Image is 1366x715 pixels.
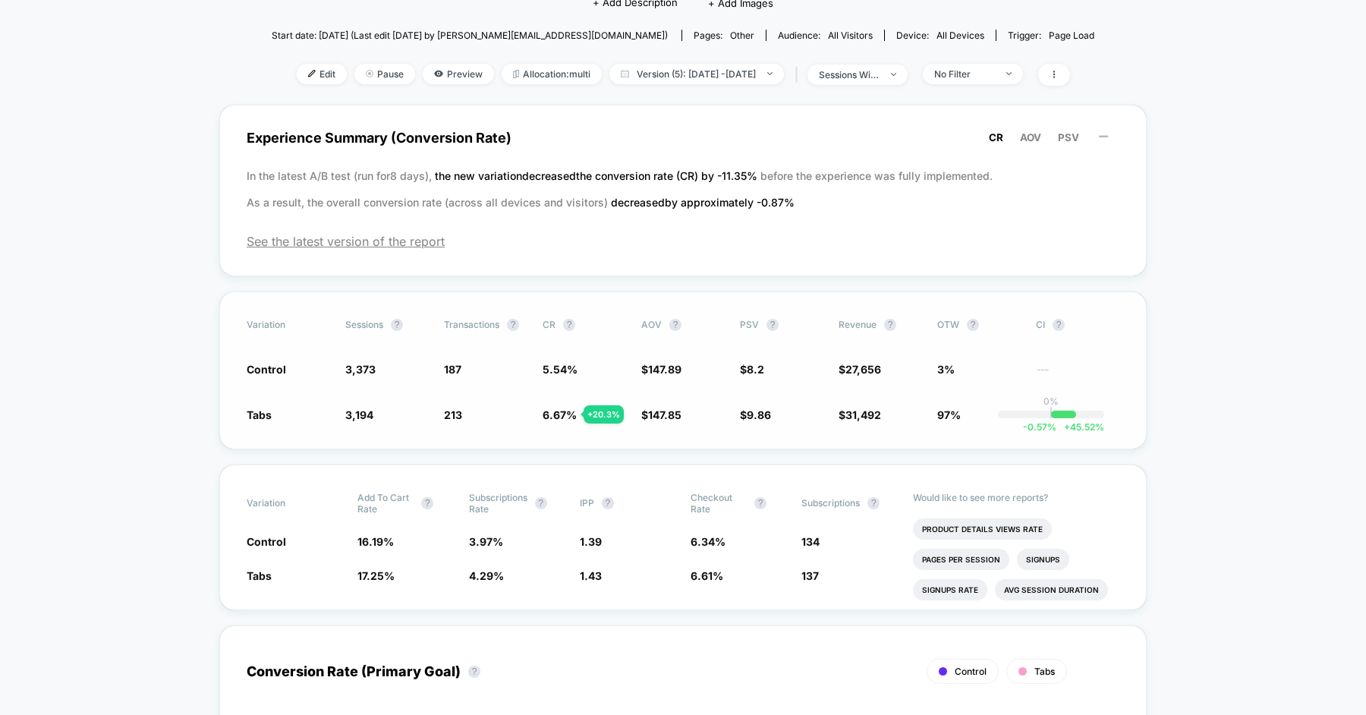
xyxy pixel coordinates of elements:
span: other [730,30,754,41]
span: 9.86 [747,408,771,421]
button: ? [602,497,614,509]
span: Variation [247,492,330,515]
p: 0% [1043,395,1059,407]
span: CR [989,131,1003,143]
span: 6.67 % [543,408,577,421]
span: Version (5): [DATE] - [DATE] [609,64,784,84]
p: Would like to see more reports? [913,492,1120,503]
button: ? [563,319,575,331]
button: ? [884,319,896,331]
span: all devices [936,30,984,41]
span: Tabs [247,408,272,421]
div: No Filter [934,68,995,80]
span: 17.25 % [357,569,395,582]
button: ? [421,497,433,509]
span: 5.54 % [543,363,578,376]
img: calendar [621,70,629,77]
button: ? [1053,319,1065,331]
span: 134 [801,535,820,548]
span: 3.97 % [469,535,503,548]
li: Signups Rate [913,579,987,600]
button: ? [507,319,519,331]
span: 8.2 [747,363,764,376]
span: 6.34 % [691,535,725,548]
li: Pages Per Session [913,549,1009,570]
span: AOV [641,319,662,330]
span: 1.39 [580,535,602,548]
span: 147.89 [648,363,681,376]
button: ? [535,497,547,509]
img: end [366,70,373,77]
span: $ [839,363,881,376]
img: end [767,72,773,75]
span: 147.85 [648,408,681,421]
button: ? [967,319,979,331]
span: PSV [1058,131,1079,143]
span: Page Load [1049,30,1094,41]
div: sessions with impression [819,69,880,80]
div: Audience: [778,30,873,41]
span: 213 [444,408,462,421]
span: $ [641,363,681,376]
span: 6.61 % [691,569,723,582]
span: CR [543,319,556,330]
button: PSV [1053,131,1084,144]
p: | [1050,407,1053,418]
span: --- [1036,365,1119,376]
span: Subscriptions [801,497,860,509]
img: end [891,73,896,76]
li: Signups [1017,549,1069,570]
span: Edit [297,64,347,84]
span: 16.19 % [357,535,394,548]
span: $ [740,408,771,421]
span: Checkout Rate [691,492,747,515]
span: 45.52 % [1056,421,1104,433]
div: + 20.3 % [584,405,624,424]
span: 3,194 [345,408,373,421]
span: Sessions [345,319,383,330]
span: + [1064,421,1070,433]
span: Add To Cart Rate [357,492,414,515]
li: Avg Session Duration [995,579,1108,600]
button: CR [984,131,1008,144]
img: rebalance [513,70,519,78]
span: the new variation decreased the conversion rate (CR) by -11.35 % [435,169,760,182]
button: ? [867,497,880,509]
span: Start date: [DATE] (Last edit [DATE] by [PERSON_NAME][EMAIL_ADDRESS][DOMAIN_NAME]) [272,30,668,41]
span: $ [641,408,681,421]
span: 1.43 [580,569,602,582]
span: Preview [423,64,494,84]
span: 4.29 % [469,569,504,582]
span: decreased by approximately -0.87 % [611,196,795,209]
span: 97% [937,408,961,421]
span: Subscriptions Rate [469,492,527,515]
span: 27,656 [845,363,881,376]
span: PSV [740,319,759,330]
button: ? [669,319,681,331]
span: CI [1036,319,1119,331]
span: IPP [580,497,594,509]
span: 31,492 [845,408,881,421]
span: Control [247,363,286,376]
span: 3,373 [345,363,376,376]
span: $ [839,408,881,421]
span: Control [955,666,987,677]
span: Tabs [247,569,272,582]
span: Transactions [444,319,499,330]
span: 187 [444,363,461,376]
img: edit [308,70,316,77]
span: Revenue [839,319,877,330]
div: Trigger: [1008,30,1094,41]
p: In the latest A/B test (run for 8 days), before the experience was fully implemented. As a result... [247,162,1119,216]
span: | [792,64,807,86]
button: ? [754,497,766,509]
span: Variation [247,319,330,331]
button: ? [468,666,480,678]
li: Product Details Views Rate [913,518,1052,540]
img: end [1006,72,1012,75]
span: OTW [937,319,1021,331]
button: AOV [1015,131,1046,144]
div: Pages: [694,30,754,41]
span: Pause [354,64,415,84]
span: See the latest version of the report [247,234,1119,249]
